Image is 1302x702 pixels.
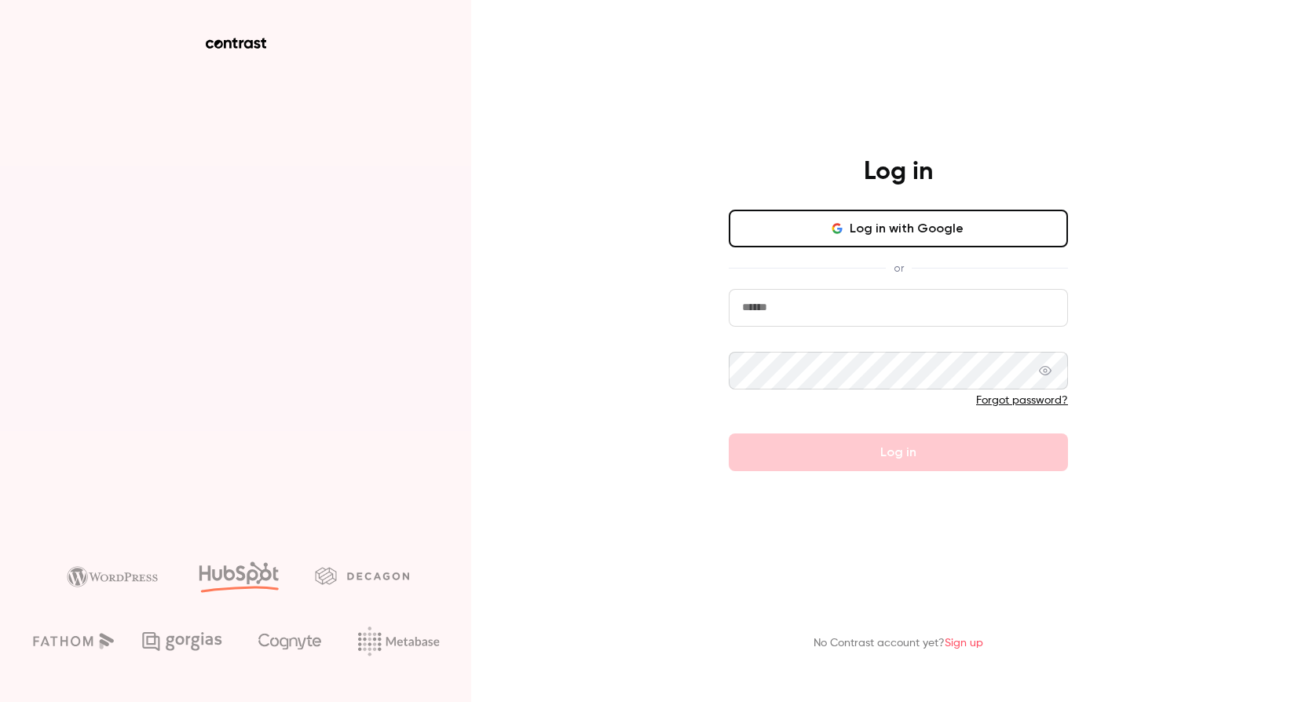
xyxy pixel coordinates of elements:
[886,260,912,276] span: or
[945,638,983,649] a: Sign up
[976,395,1068,406] a: Forgot password?
[729,210,1068,247] button: Log in with Google
[864,156,933,188] h4: Log in
[814,635,983,652] p: No Contrast account yet?
[315,567,409,584] img: decagon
